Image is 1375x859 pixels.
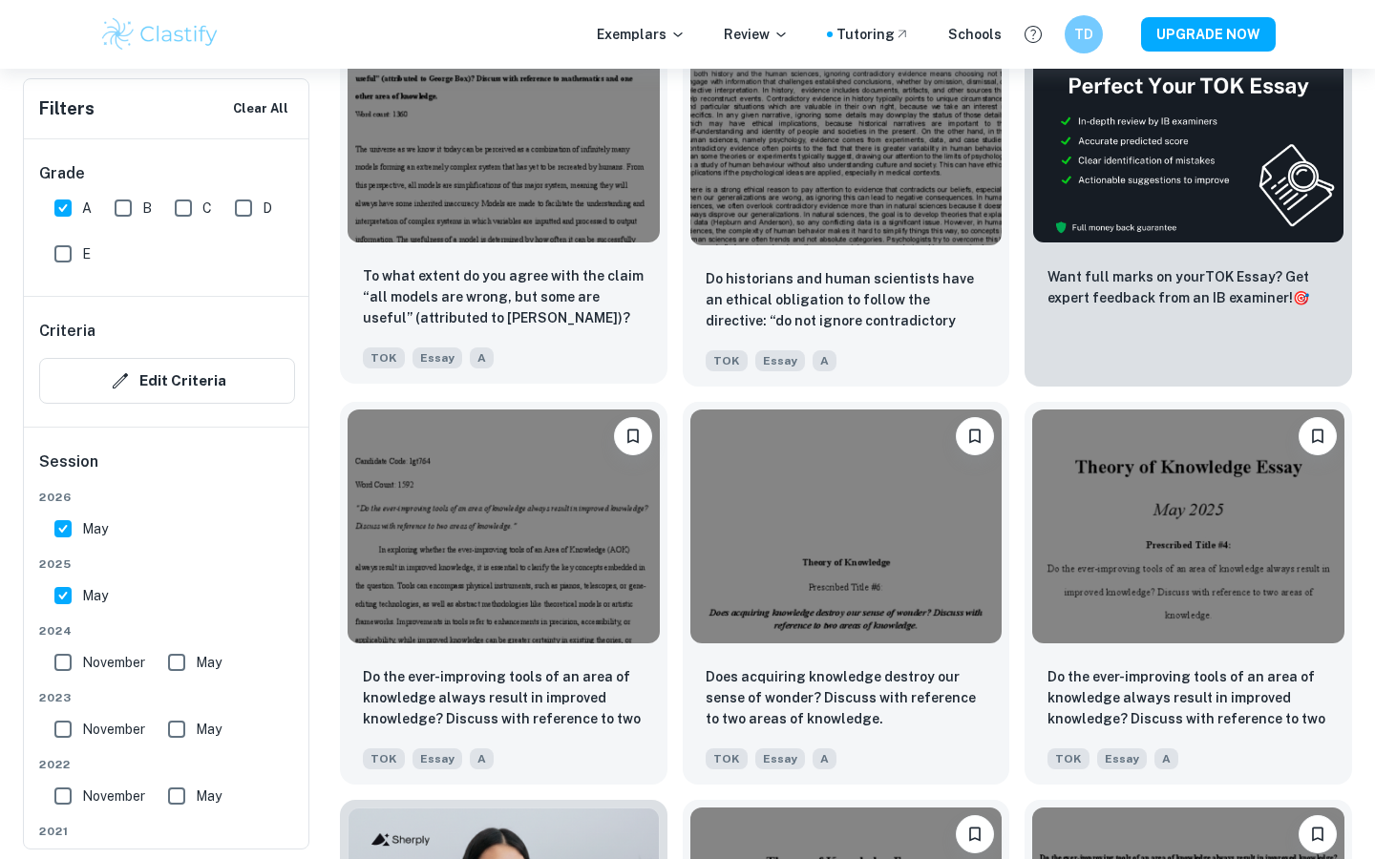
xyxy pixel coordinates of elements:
button: Edit Criteria [39,358,295,404]
a: Tutoring [836,24,910,45]
p: Do the ever-improving tools of an area of knowledge always result in improved knowledge? Discuss ... [1047,666,1329,731]
button: Bookmark [956,815,994,853]
a: BookmarkDo the ever-improving tools of an area of knowledge always result in improved knowledge? ... [340,402,667,785]
span: May [82,585,108,606]
h6: Grade [39,162,295,185]
img: TOK Essay example thumbnail: Does acquiring knowledge destroy our sen [690,409,1003,643]
img: TOK Essay example thumbnail: Do the ever-improving tools of an area o [1032,409,1344,643]
span: D [263,198,272,219]
span: Essay [755,350,805,371]
span: A [813,748,836,769]
span: 2021 [39,823,295,840]
button: UPGRADE NOW [1141,17,1276,52]
p: Do historians and human scientists have an ethical obligation to follow the directive: “do not ig... [706,268,987,333]
span: 2026 [39,489,295,506]
a: BookmarkDo historians and human scientists have an ethical obligation to follow the directive: “d... [683,4,1010,387]
span: 🎯 [1293,290,1309,305]
span: TOK [706,748,748,769]
button: Bookmark [1299,417,1337,455]
span: Essay [755,748,805,769]
img: TOK Essay example thumbnail: Do the ever-improving tools of an area o [348,409,660,643]
span: TOK [363,748,405,769]
button: Clear All [228,94,293,123]
span: E [82,243,91,264]
h6: Criteria [39,320,95,343]
span: May [196,652,222,673]
a: Schools [948,24,1002,45]
p: Exemplars [597,24,686,45]
button: Bookmark [956,417,994,455]
span: November [82,786,145,807]
span: TOK [363,347,405,368]
span: Essay [412,748,462,769]
h6: Filters [39,95,95,122]
span: TOK [706,350,748,371]
button: Bookmark [614,417,652,455]
span: A [470,748,494,769]
a: BookmarkDo the ever-improving tools of an area of knowledge always result in improved knowledge? ... [1025,402,1352,785]
p: Does acquiring knowledge destroy our sense of wonder? Discuss with reference to two areas of know... [706,666,987,729]
a: ThumbnailWant full marks on yourTOK Essay? Get expert feedback from an IB examiner! [1025,4,1352,387]
a: BookmarkTo what extent do you agree with the claim “all models are wrong, but some are useful” (a... [340,4,667,387]
span: Essay [412,347,462,368]
span: May [196,786,222,807]
span: B [142,198,152,219]
img: TOK Essay example thumbnail: To what extent do you agree with the cla [348,9,660,242]
span: C [202,198,212,219]
span: May [82,518,108,539]
span: May [196,719,222,740]
span: November [82,652,145,673]
span: 2023 [39,689,295,706]
p: To what extent do you agree with the claim “all models are wrong, but some are useful” (attribute... [363,265,645,330]
span: A [813,350,836,371]
span: 2024 [39,622,295,639]
p: Want full marks on your TOK Essay ? Get expert feedback from an IB examiner! [1047,266,1329,308]
p: Review [724,24,789,45]
button: TD [1065,15,1103,53]
span: TOK [1047,748,1089,769]
span: A [470,347,494,368]
span: Essay [1097,748,1147,769]
h6: TD [1073,24,1095,45]
p: Do the ever-improving tools of an area of knowledge always result in improved knowledge? Discuss ... [363,666,645,731]
span: 2025 [39,555,295,573]
img: TOK Essay example thumbnail: Do historians and human scientists have [690,11,1003,245]
span: November [82,719,145,740]
span: A [82,198,92,219]
span: A [1154,748,1178,769]
button: Help and Feedback [1017,18,1049,51]
img: Thumbnail [1032,11,1344,243]
a: BookmarkDoes acquiring knowledge destroy our sense of wonder? Discuss with reference to two areas... [683,402,1010,785]
button: Bookmark [1299,815,1337,853]
h6: Session [39,450,295,489]
img: Clastify logo [99,15,221,53]
span: 2022 [39,756,295,773]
